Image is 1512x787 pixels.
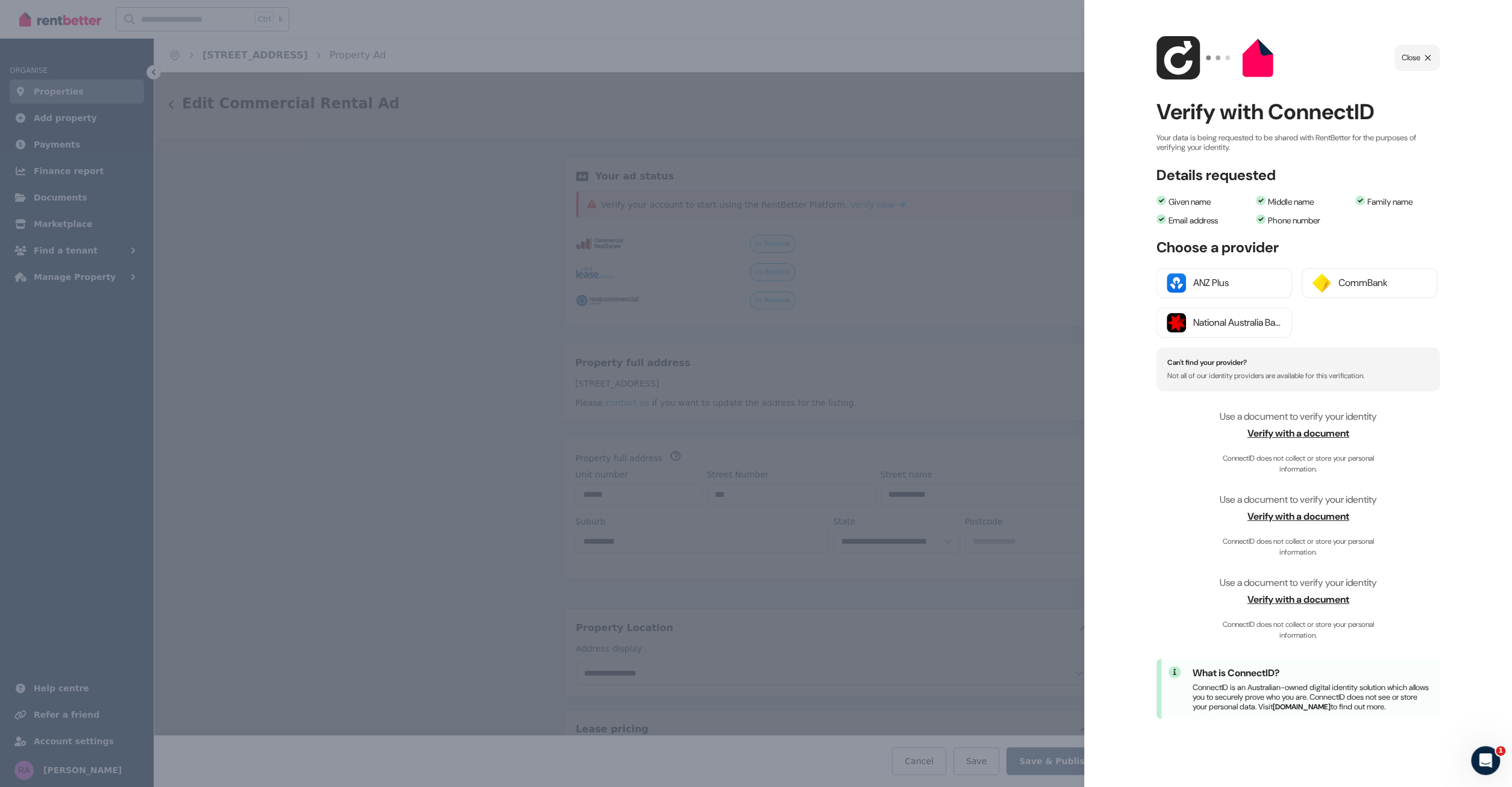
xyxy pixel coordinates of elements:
[1156,239,1440,256] h3: Choose a provider
[1156,196,1250,208] li: Given name
[1220,576,1377,589] span: Use a document to verify your identity
[1208,619,1388,641] span: ConnectID does not collect or store your personal information.
[1156,96,1440,128] h2: Verify with ConnectID
[1273,702,1331,712] a: [DOMAIN_NAME]
[1156,308,1292,338] button: National Australia Bank
[1156,426,1440,441] span: Verify with a document
[1193,276,1282,290] div: ANZ Plus
[1471,746,1500,775] iframe: Intercom live chat
[1193,316,1282,330] div: National Australia Bank
[1167,273,1186,293] img: ANZ Plus logo
[1256,196,1349,208] li: Middle name
[1193,683,1432,712] p: ConnectID is an Australian-owned digital identity solution which allows you to securely prove who...
[1220,410,1377,423] span: Use a document to verify your identity
[1394,45,1440,71] button: Close popup
[1167,372,1429,380] p: Not all of our identity providers are available for this verification.
[1402,52,1420,64] span: Close
[1220,493,1377,506] span: Use a document to verify your identity
[1496,746,1505,756] span: 1
[1167,313,1186,332] img: National Australia Bank logo
[1156,133,1440,152] p: Your data is being requested to be shared with RentBetter for the purposes of verifying your iden...
[1167,358,1429,367] h4: Can't find your provider?
[1302,268,1437,298] button: CommBank
[1156,167,1276,184] h3: Details requested
[1156,593,1440,607] span: Verify with a document
[1156,509,1440,524] span: Verify with a document
[1338,276,1427,290] div: CommBank
[1156,214,1250,227] li: Email address
[1256,214,1349,227] li: Phone number
[1236,36,1279,79] img: RP logo
[1156,268,1292,298] button: ANZ Plus
[1355,196,1449,208] li: Family name
[1312,273,1331,293] img: CommBank logo
[1193,666,1432,680] h2: What is ConnectID?
[1208,453,1388,474] span: ConnectID does not collect or store your personal information.
[1208,536,1388,558] span: ConnectID does not collect or store your personal information.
